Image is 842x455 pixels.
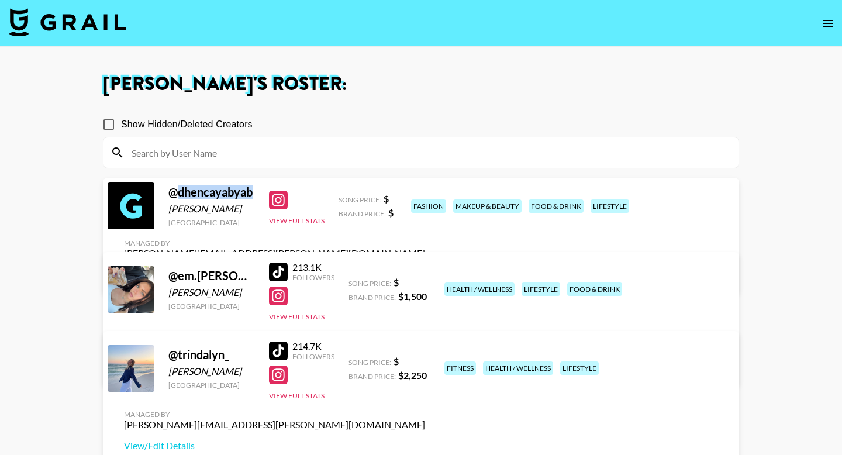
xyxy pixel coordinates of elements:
div: @ dhencayabyab [168,185,255,199]
button: View Full Stats [269,216,325,225]
div: @ trindalyn_ [168,347,255,362]
img: Grail Talent [9,8,126,36]
span: Brand Price: [348,293,396,302]
div: [GEOGRAPHIC_DATA] [168,302,255,311]
div: Followers [292,273,334,282]
button: open drawer [816,12,840,35]
div: fashion [411,199,446,213]
span: Song Price: [339,195,381,204]
span: Show Hidden/Deleted Creators [121,118,253,132]
div: [PERSON_NAME] [168,366,255,377]
div: 214.7K [292,340,334,352]
span: Song Price: [348,358,391,367]
div: lifestyle [560,361,599,375]
strong: $ [384,193,389,204]
div: food & drink [567,282,622,296]
div: Managed By [124,410,425,419]
strong: $ [388,207,394,218]
div: [PERSON_NAME] [168,287,255,298]
div: makeup & beauty [453,199,522,213]
div: fitness [444,361,476,375]
a: View/Edit Details [124,440,425,451]
div: [PERSON_NAME] [168,203,255,215]
strong: $ 2,250 [398,370,427,381]
h1: [PERSON_NAME] 's Roster: [103,75,739,94]
div: food & drink [529,199,584,213]
span: Brand Price: [339,209,386,218]
span: Brand Price: [348,372,396,381]
div: Managed By [124,239,425,247]
div: [GEOGRAPHIC_DATA] [168,218,255,227]
button: View Full Stats [269,391,325,400]
div: [PERSON_NAME][EMAIL_ADDRESS][PERSON_NAME][DOMAIN_NAME] [124,419,425,430]
div: Followers [292,352,334,361]
div: health / wellness [483,361,553,375]
div: lifestyle [522,282,560,296]
span: Song Price: [348,279,391,288]
button: View Full Stats [269,312,325,321]
div: @ em.[PERSON_NAME] [168,268,255,283]
strong: $ [394,356,399,367]
div: health / wellness [444,282,515,296]
div: [GEOGRAPHIC_DATA] [168,381,255,389]
div: [PERSON_NAME][EMAIL_ADDRESS][PERSON_NAME][DOMAIN_NAME] [124,247,425,259]
div: 213.1K [292,261,334,273]
div: lifestyle [591,199,629,213]
strong: $ 1,500 [398,291,427,302]
input: Search by User Name [125,143,731,162]
strong: $ [394,277,399,288]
